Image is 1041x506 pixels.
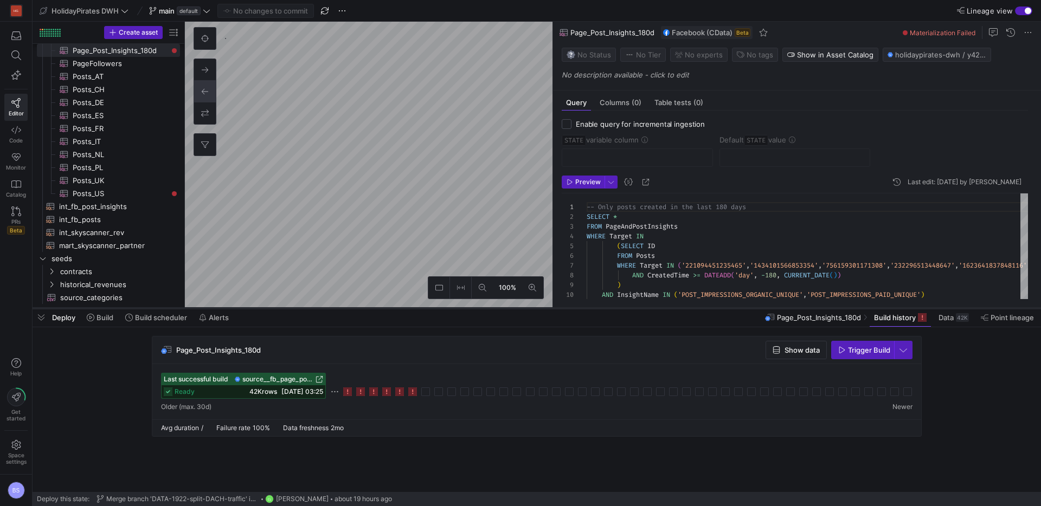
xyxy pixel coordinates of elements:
[765,271,776,280] span: 180
[37,83,180,96] a: Posts_CH​​​​​​​​​
[562,135,639,144] span: variable column
[934,308,974,327] button: Data42K
[562,280,574,290] div: 9
[37,200,180,213] div: Press SPACE to select this row.
[4,2,28,20] a: HG
[562,270,574,280] div: 8
[797,50,873,59] span: Show in Asset Catalog
[587,222,602,231] span: FROM
[9,137,23,144] span: Code
[735,271,754,280] span: 'day'
[52,313,75,322] span: Deploy
[640,261,663,270] span: Target
[37,291,180,304] a: source_categories​​​​​​
[37,57,180,70] div: Press SPACE to select this row.
[97,313,113,322] span: Build
[37,213,180,226] a: int_fb_posts​​​​​​​​​​
[562,70,1037,79] p: No description available - click to edit
[672,28,732,37] span: Facebook (CData)
[575,178,601,186] span: Preview
[331,424,344,432] span: 2mo
[567,50,611,59] span: No Status
[967,7,1013,15] span: Lineage view
[837,271,841,280] span: )
[693,271,701,280] span: >=
[216,424,250,432] span: Failure rate
[161,424,199,432] span: Avg duration
[654,99,703,106] span: Table tests
[201,424,203,432] span: /
[632,99,641,106] span: (0)
[678,290,803,299] span: 'POST_IMPRESSIONS_ORGANIC_UNIQUE'
[732,48,778,62] button: No tags
[73,109,168,122] span: Posts_ES​​​​​​​​​
[750,261,818,270] span: '1434101566853354'
[617,281,621,289] span: )
[37,109,180,122] a: Posts_ES​​​​​​​​​
[562,251,574,261] div: 6
[562,222,574,231] div: 3
[777,313,861,322] span: Page_Post_Insights_180d
[747,50,773,59] span: No tags
[37,278,180,291] div: Press SPACE to select this row.
[939,313,954,322] span: Data
[617,261,636,270] span: WHERE
[4,435,28,470] a: Spacesettings
[682,261,746,270] span: '221094451235465'
[176,346,261,354] span: Page_Post_Insights_180d
[632,271,644,280] span: AND
[600,99,641,106] span: Columns
[625,50,661,59] span: No Tier
[37,174,180,187] a: Posts_UK​​​​​​​​​
[617,251,632,260] span: FROM
[719,135,786,144] span: Default value
[37,226,180,239] div: Press SPACE to select this row.
[754,271,757,280] span: ,
[636,232,644,241] span: IN
[784,271,830,280] span: CURRENT_DATE
[135,313,187,322] span: Build scheduler
[37,135,180,148] div: Press SPACE to select this row.
[822,261,886,270] span: '756159301171308'
[159,7,175,15] span: main
[620,48,666,62] button: No tierNo Tier
[883,48,991,62] button: holidaypirates-dwh / y42_holidaypirates_dwh_main / source__fb_page_posts__Page_Post_Insights_180d
[161,403,211,411] span: Older (max. 30d)
[685,50,723,59] span: No expert s
[921,290,924,299] span: )
[59,200,168,213] span: int_fb_post_insights​​​​​​​​​​
[82,308,118,327] button: Build
[283,424,329,432] span: Data freshness
[4,175,28,202] a: Catalog
[744,135,768,146] span: STATE
[253,424,270,432] span: 100%
[37,239,180,252] div: Press SPACE to select this row.
[37,96,180,109] a: Posts_DE​​​​​​​​​
[562,231,574,241] div: 4
[6,191,26,198] span: Catalog
[562,261,574,270] div: 7
[37,187,180,200] a: Posts_US​​​​​​​​​
[4,353,28,381] button: Help
[895,50,986,59] span: holidaypirates-dwh / y42_holidaypirates_dwh_main / source__fb_page_posts__Page_Post_Insights_180d
[4,479,28,502] button: BS
[562,176,605,189] button: Preview
[6,164,26,171] span: Monitor
[37,265,180,278] div: Press SPACE to select this row.
[175,388,195,395] span: ready
[562,48,616,62] button: No statusNo Status
[37,304,180,317] div: Press SPACE to select this row.
[73,57,168,70] span: PageFollowers​​​​​​​​​
[803,290,807,299] span: ,
[37,226,180,239] a: int_skyscanner_rev​​​​​​​​​​
[73,135,168,148] span: Posts_IT​​​​​​​​​
[177,7,201,15] span: default
[621,242,644,250] span: SELECT
[776,271,780,280] span: ,
[37,70,180,83] a: Posts_AT​​​​​​​​​
[73,70,168,83] span: Posts_AT​​​​​​​​​
[37,135,180,148] a: Posts_IT​​​​​​​​​
[766,341,827,359] button: Show data
[37,122,180,135] a: Posts_FR​​​​​​​​​
[831,341,894,359] button: Trigger Build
